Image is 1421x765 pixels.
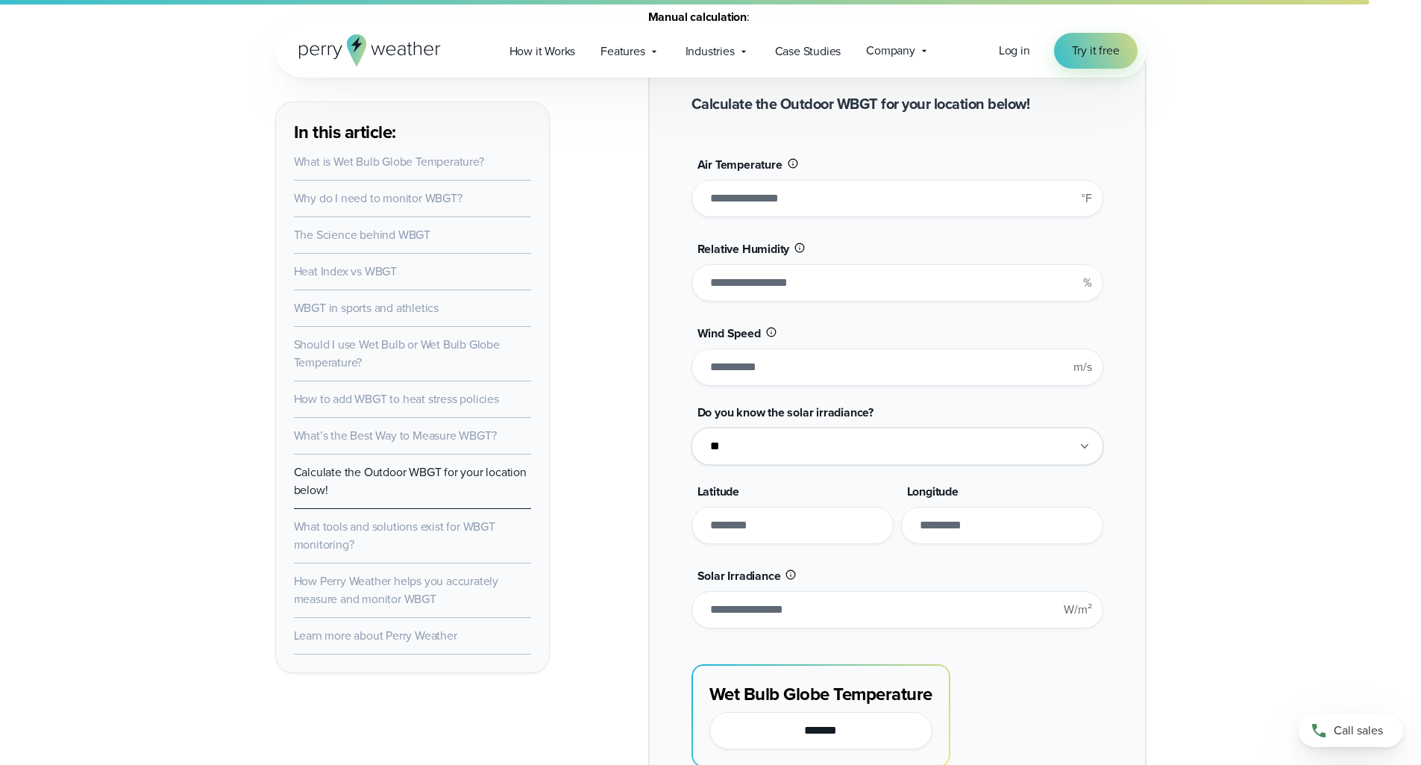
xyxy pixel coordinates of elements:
a: How to add WBGT to heat stress policies [294,390,499,408]
a: How it Works [497,36,589,66]
span: Wind Speed [697,325,761,342]
span: Log in [999,42,1030,59]
a: How Perry Weather helps you accurately measure and monitor WBGT [294,572,498,608]
a: Learn more about Perry Weather [294,627,457,644]
span: Longitude [907,483,959,500]
span: Air Temperature [697,156,782,173]
a: What’s the Best Way to Measure WBGT? [294,427,497,444]
span: Latitude [697,483,739,500]
h2: Calculate the Outdoor WBGT for your location below! [691,93,1030,115]
a: Should I use Wet Bulb or Wet Bulb Globe Temperature? [294,336,500,371]
h3: In this article: [294,120,531,144]
span: Try it free [1072,42,1120,60]
span: Call sales [1334,722,1383,740]
a: What is Wet Bulb Globe Temperature? [294,153,484,170]
p: : [648,8,1146,26]
span: Case Studies [775,43,841,60]
span: Do you know the solar irradiance? [697,404,873,421]
span: Company [866,42,915,60]
span: Features [600,43,644,60]
a: Call sales [1299,714,1403,747]
a: The Science behind WBGT [294,226,430,243]
a: Log in [999,42,1030,60]
span: Relative Humidity [697,240,790,257]
a: Why do I need to monitor WBGT? [294,190,462,207]
span: How it Works [509,43,576,60]
span: Industries [686,43,735,60]
a: WBGT in sports and athletics [294,299,439,316]
a: Calculate the Outdoor WBGT for your location below! [294,463,527,499]
a: Heat Index vs WBGT [294,263,397,280]
strong: Manual calculation [648,8,747,25]
a: Case Studies [762,36,854,66]
span: Solar Irradiance [697,567,781,584]
a: What tools and solutions exist for WBGT monitoring? [294,518,495,553]
a: Try it free [1054,33,1138,69]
